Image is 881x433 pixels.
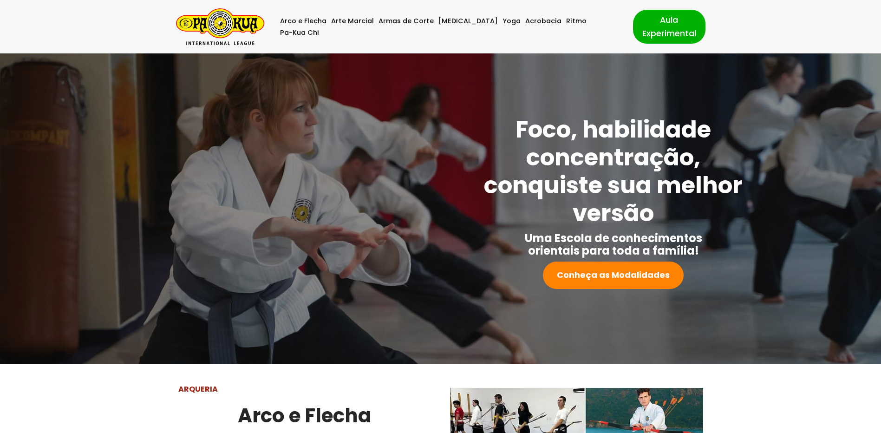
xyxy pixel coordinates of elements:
[566,15,587,27] a: Ritmo
[502,15,521,27] a: Yoga
[525,15,561,27] a: Acrobacia
[484,113,743,230] strong: Foco, habilidade concentração, conquiste sua melhor versão
[178,384,218,394] strong: ARQUERIA
[331,15,374,27] a: Arte Marcial
[280,15,326,27] a: Arco e Flecha
[525,230,702,258] strong: Uma Escola de conhecimentos orientais para toda a família!
[176,8,264,45] a: Pa-Kua Brasil Uma Escola de conhecimentos orientais para toda a família. Foco, habilidade concent...
[379,15,434,27] a: Armas de Corte
[278,15,619,39] div: Menu primário
[543,262,684,289] a: Conheça as Modalidades
[557,269,670,281] strong: Conheça as Modalidades
[633,10,705,43] a: Aula Experimental
[280,27,319,39] a: Pa-Kua Chi
[238,402,372,429] strong: Arco e Flecha
[438,15,498,27] a: [MEDICAL_DATA]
